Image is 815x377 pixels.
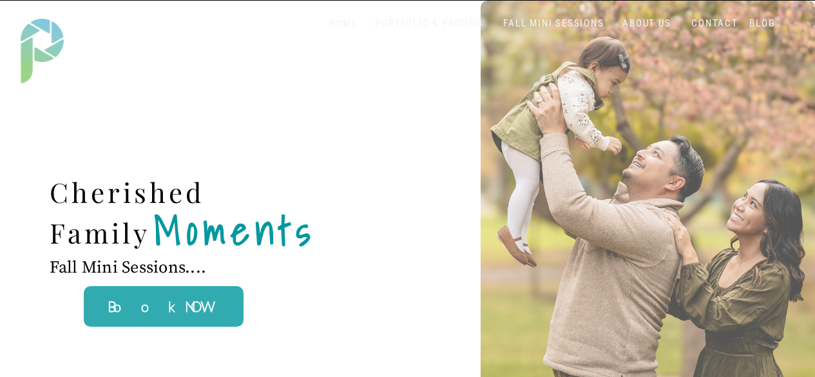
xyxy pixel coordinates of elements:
a: HOME [316,18,370,30]
a: BLOG [747,17,779,30]
b: Moments [154,198,316,262]
a: ABOUT US [620,17,675,30]
p: Fall Mini Sessions.... [50,258,288,314]
a: Book NOW [30,294,297,319]
a: PORTFOLIO & PRICING [370,17,488,30]
h2: Cherished Family [50,172,243,253]
a: FALL MINI SESSIONS [501,17,608,30]
b: Book NOW [108,298,218,315]
a: CONTACT [689,17,742,30]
